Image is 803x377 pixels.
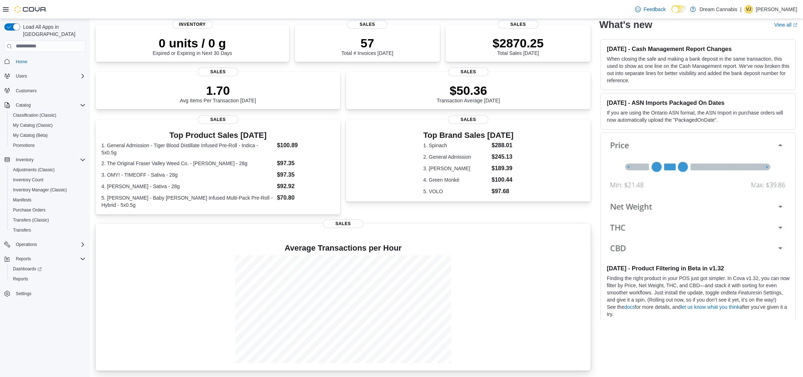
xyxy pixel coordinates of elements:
dt: 5. VOLO [423,188,489,195]
span: Inventory [16,157,33,163]
span: Inventory Count [10,176,86,184]
h3: Top Product Sales [DATE] [101,131,334,140]
p: If you are using the Ontario ASN format, the ASN Import in purchase orders will now automatically... [607,109,790,123]
span: Sales [498,20,538,29]
input: Dark Mode [671,5,686,13]
dt: 4. [PERSON_NAME] - Sativa - 28g [101,183,274,190]
p: [PERSON_NAME] [756,5,797,14]
span: Customers [16,88,37,94]
span: Reports [13,255,86,263]
button: Promotions [7,140,88,150]
a: Promotions [10,141,38,150]
span: Users [16,73,27,79]
span: Operations [16,242,37,247]
dt: 2. The Original Fraser Valley Weed Co. - [PERSON_NAME] - 28g [101,160,274,167]
span: My Catalog (Beta) [10,131,86,140]
span: Customers [13,86,86,95]
span: Reports [13,276,28,282]
div: Total Sales [DATE] [493,36,544,56]
a: Dashboards [7,264,88,274]
span: Users [13,72,86,80]
span: Transfers [13,227,31,233]
span: Adjustments (Classic) [10,166,86,174]
a: Manifests [10,196,34,204]
button: Inventory Count [7,175,88,185]
button: Adjustments (Classic) [7,165,88,175]
button: Inventory Manager (Classic) [7,185,88,195]
dd: $189.39 [492,164,514,173]
dd: $97.35 [277,171,334,179]
span: Manifests [10,196,86,204]
h3: [DATE] - ASN Imports Packaged On Dates [607,99,790,106]
span: Dashboards [10,265,86,273]
span: Transfers [10,226,86,234]
dd: $288.01 [492,141,514,150]
a: Adjustments (Classic) [10,166,58,174]
span: Load All Apps in [GEOGRAPHIC_DATA] [20,23,86,38]
a: Transfers (Classic) [10,216,52,224]
dd: $97.35 [277,159,334,168]
button: Catalog [1,100,88,110]
button: Inventory [1,155,88,165]
span: Classification (Classic) [13,112,56,118]
span: Reports [10,275,86,283]
a: View allExternal link [774,22,797,27]
span: VJ [746,5,751,14]
button: Users [1,71,88,81]
span: Settings [13,289,86,298]
a: Inventory Manager (Classic) [10,186,70,194]
dt: 2. General Admission [423,153,489,160]
span: My Catalog (Beta) [13,132,48,138]
dd: $100.44 [492,176,514,184]
button: Reports [1,254,88,264]
dt: 3. [PERSON_NAME] [423,165,489,172]
a: docs [624,304,635,309]
span: Operations [13,240,86,249]
span: Transfers (Classic) [13,217,49,223]
span: Inventory Manager (Classic) [10,186,86,194]
p: Finding the right product in your POS just got simpler. In Cova v1.32, you can now filter by Pric... [607,274,790,303]
span: Promotions [13,143,35,148]
span: My Catalog (Classic) [13,122,53,128]
p: See the for more details, and after you’ve given it a try. [607,303,790,317]
div: Avg Items Per Transaction [DATE] [180,83,256,103]
span: Catalog [16,102,31,108]
span: Inventory [172,20,213,29]
p: | [740,5,742,14]
button: Operations [13,240,40,249]
dt: 3. OMY! - TIMEOFF - Sativa - 28g [101,171,274,178]
a: Reports [10,275,31,283]
img: Cova [14,6,47,13]
span: Sales [198,68,238,76]
button: Reports [13,255,34,263]
p: $2870.25 [493,36,544,50]
dt: 4. Green Monké [423,176,489,183]
button: My Catalog (Beta) [7,130,88,140]
button: Classification (Classic) [7,110,88,120]
a: let us know what you think [681,304,739,309]
span: Sales [323,219,363,228]
p: Dream Cannabis [699,5,737,14]
dd: $92.92 [277,182,334,191]
dt: 1. General Admission - Tiger Blood Distillate Infused Pre-Roll - Indica - 5x0.5g [101,142,274,156]
dt: 1. Spinach [423,142,489,149]
span: Dashboards [13,266,42,272]
button: Home [1,56,88,67]
span: Sales [347,20,387,29]
a: Transfers [10,226,34,234]
button: Inventory [13,155,36,164]
h3: [DATE] - Cash Management Report Changes [607,45,790,52]
h2: What's new [599,19,652,30]
dd: $70.80 [277,194,334,202]
span: Sales [198,115,238,124]
div: Expired or Expiring in Next 30 Days [152,36,232,56]
button: Purchase Orders [7,205,88,215]
button: Catalog [13,101,33,110]
dd: $100.89 [277,141,334,150]
dd: $245.13 [492,153,514,161]
nav: Complex example [4,53,86,318]
h3: Top Brand Sales [DATE] [423,131,514,140]
span: Transfers (Classic) [10,216,86,224]
button: Transfers [7,225,88,235]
